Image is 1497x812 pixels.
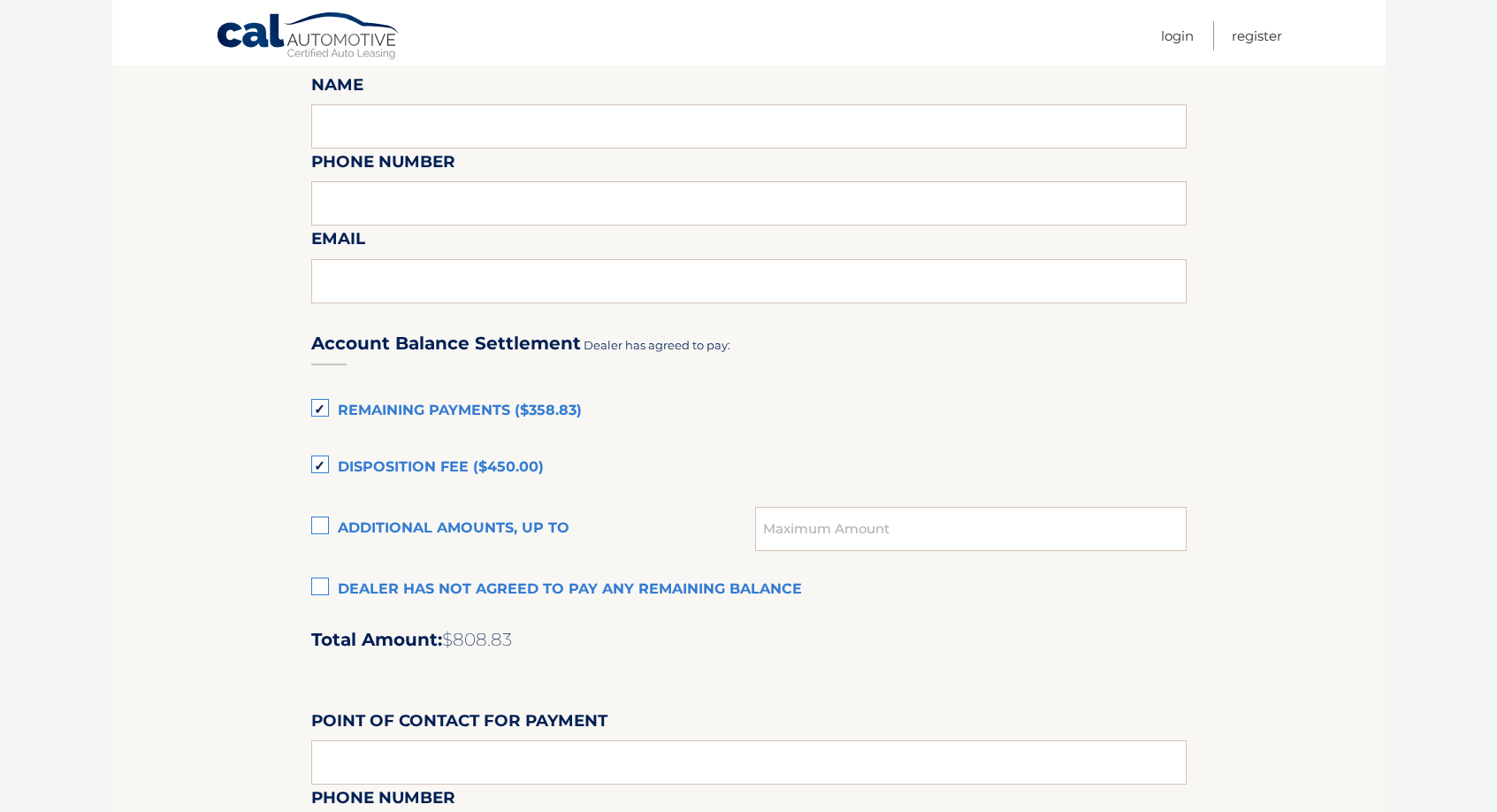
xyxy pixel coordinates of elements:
[311,708,607,740] label: Point of Contact for Payment
[755,507,1186,551] input: Maximum Amount
[311,149,455,181] label: Phone Number
[216,11,401,63] a: Cal Automotive
[311,333,581,355] h3: Account Balance Settlement
[1232,21,1282,50] a: Register
[311,572,1187,608] label: Dealer has not agreed to pay any remaining balance
[311,226,365,258] label: Email
[584,338,730,352] span: Dealer has agreed to pay:
[311,72,363,104] label: Name
[311,394,1187,429] label: Remaining Payments ($358.83)
[1161,21,1194,50] a: Login
[311,450,1187,486] label: Disposition Fee ($450.00)
[311,511,756,547] label: Additional amounts, up to
[442,629,512,650] span: $808.83
[311,629,1187,651] h2: Total Amount:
